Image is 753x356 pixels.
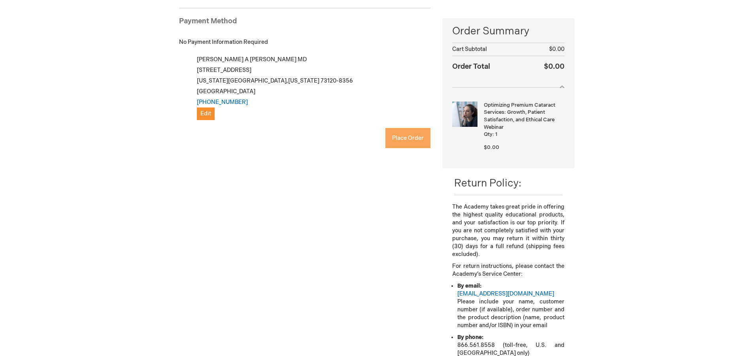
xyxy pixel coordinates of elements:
[484,131,493,138] span: Qty
[452,60,490,72] strong: Order Total
[385,128,430,148] button: Place Order
[197,99,248,105] a: [PHONE_NUMBER]
[549,46,564,53] span: $0.00
[188,54,431,120] div: [PERSON_NAME] A [PERSON_NAME] MD [STREET_ADDRESS] [US_STATE][GEOGRAPHIC_DATA] , 73120-8356 [GEOGR...
[197,107,215,120] button: Edit
[288,77,319,84] span: [US_STATE]
[452,102,477,127] img: Optimizing Premium Cataract Services: Growth, Patient Satisfaction, and Ethical Care Webinar
[457,334,483,341] strong: By phone:
[452,262,564,278] p: For return instructions, please contact the Academy’s Service Center:
[457,282,564,330] li: Please include your name, customer number (if available), order number and the product descriptio...
[544,62,564,71] span: $0.00
[484,144,499,151] span: $0.00
[484,102,562,131] strong: Optimizing Premium Cataract Services: Growth, Patient Satisfaction, and Ethical Care Webinar
[452,43,527,56] th: Cart Subtotal
[495,131,497,138] span: 1
[179,16,431,30] div: Payment Method
[392,135,424,141] span: Place Order
[179,137,299,168] iframe: reCAPTCHA
[457,283,481,289] strong: By email:
[452,203,564,258] p: The Academy takes great pride in offering the highest quality educational products, and your sati...
[179,39,268,45] span: No Payment Information Required
[454,177,521,190] span: Return Policy:
[457,290,554,297] a: [EMAIL_ADDRESS][DOMAIN_NAME]
[200,110,211,117] span: Edit
[452,24,564,43] span: Order Summary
